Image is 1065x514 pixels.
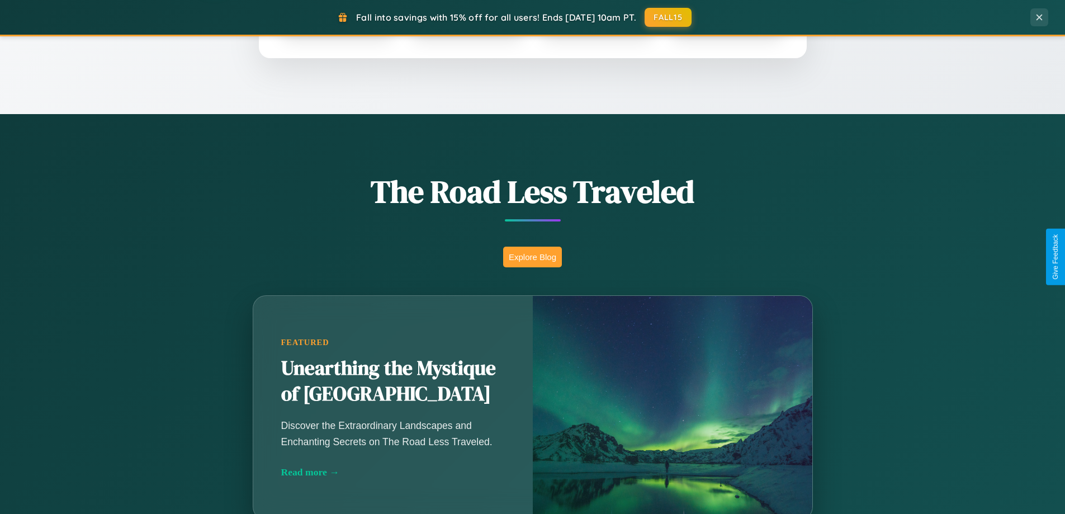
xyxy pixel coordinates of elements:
div: Give Feedback [1052,234,1059,280]
p: Discover the Extraordinary Landscapes and Enchanting Secrets on The Road Less Traveled. [281,418,505,449]
h1: The Road Less Traveled [197,170,868,213]
div: Featured [281,338,505,347]
span: Fall into savings with 15% off for all users! Ends [DATE] 10am PT. [356,12,636,23]
div: Read more → [281,466,505,478]
button: FALL15 [645,8,692,27]
button: Explore Blog [503,247,562,267]
h2: Unearthing the Mystique of [GEOGRAPHIC_DATA] [281,356,505,407]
